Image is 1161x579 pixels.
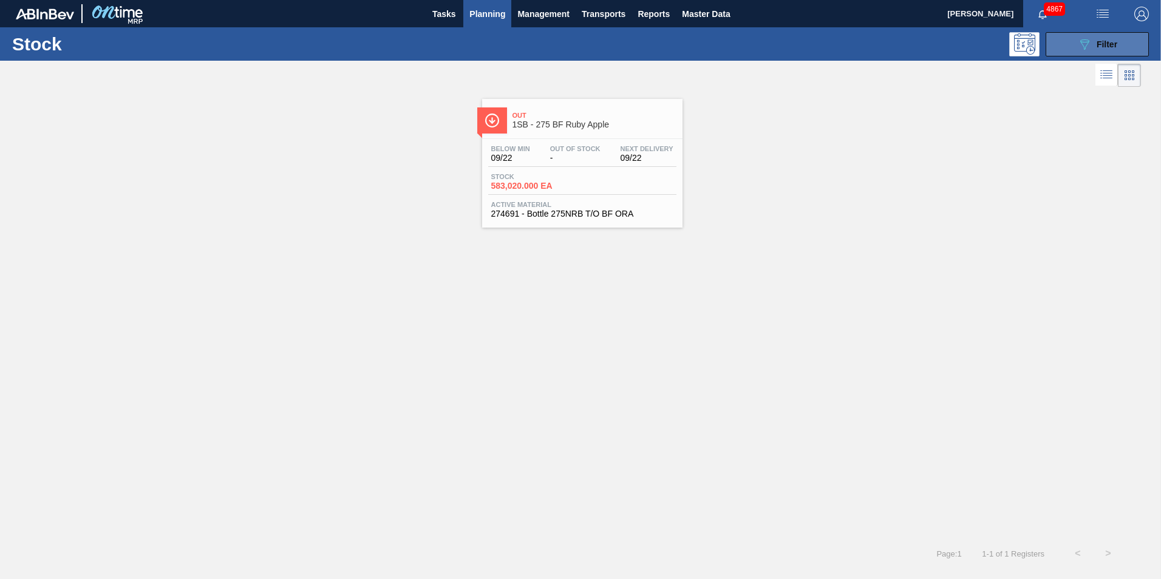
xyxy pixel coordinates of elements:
button: < [1063,538,1093,569]
span: 274691 - Bottle 275NRB T/O BF ORA [491,209,673,218]
div: List Vision [1095,64,1118,87]
span: - [550,154,601,163]
span: 1 - 1 of 1 Registers [980,549,1044,558]
div: Card Vision [1118,64,1141,87]
span: 583,020.000 EA [491,181,576,191]
span: Out Of Stock [550,145,601,152]
span: 09/22 [491,154,530,163]
span: Out [512,112,676,119]
span: Page : 1 [936,549,961,558]
img: Logout [1134,7,1149,21]
button: > [1093,538,1123,569]
h1: Stock [12,37,194,51]
span: Reports [638,7,670,21]
a: ÍconeOut1SB - 275 BF Ruby AppleBelow Min09/22Out Of Stock-Next Delivery09/22Stock583,020.000 EAAc... [473,90,689,228]
span: Master Data [682,7,730,21]
button: Filter [1046,32,1149,56]
span: Management [517,7,570,21]
span: 09/22 [621,154,673,163]
span: Next Delivery [621,145,673,152]
span: Planning [469,7,505,21]
span: 1SB - 275 BF Ruby Apple [512,120,676,129]
button: Notifications [1023,5,1062,22]
img: userActions [1095,7,1110,21]
span: Below Min [491,145,530,152]
span: Active Material [491,201,673,208]
div: Programming: no user selected [1009,32,1040,56]
span: Stock [491,173,576,180]
img: Ícone [485,113,500,128]
img: TNhmsLtSVTkK8tSr43FrP2fwEKptu5GPRR3wAAAABJRU5ErkJggg== [16,8,74,19]
span: Filter [1097,39,1117,49]
span: 4867 [1044,2,1065,16]
span: Tasks [431,7,457,21]
span: Transports [582,7,625,21]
